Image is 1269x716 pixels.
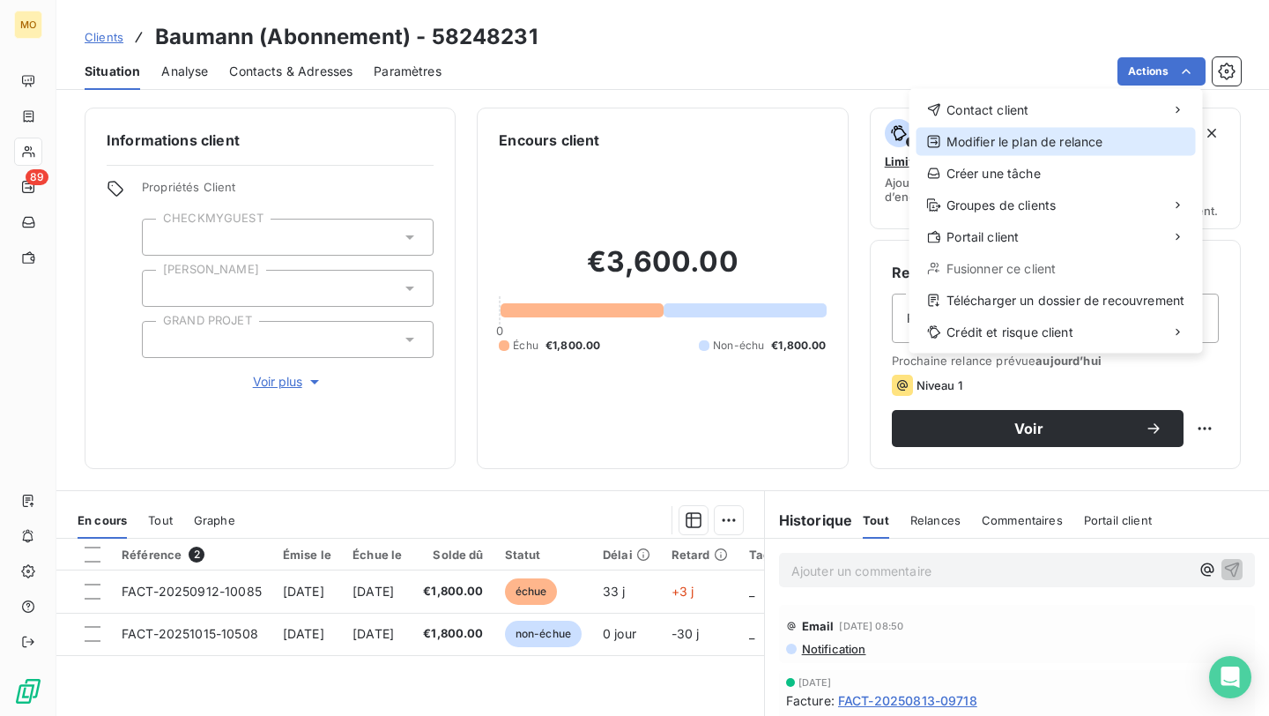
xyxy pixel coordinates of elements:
div: Fusionner ce client [916,255,1196,283]
span: Portail client [946,228,1019,246]
span: Crédit et risque client [946,324,1072,341]
div: Créer une tâche [916,160,1196,188]
div: Télécharger un dossier de recouvrement [916,287,1196,315]
span: Contact client [946,101,1028,119]
div: Actions [909,89,1203,354]
span: Groupes de clients [946,197,1057,214]
div: Modifier le plan de relance [916,128,1196,156]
